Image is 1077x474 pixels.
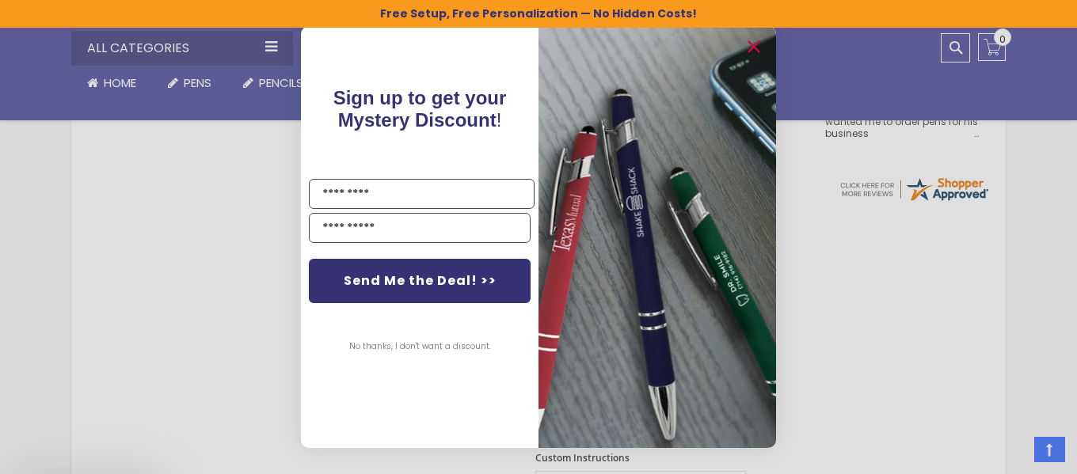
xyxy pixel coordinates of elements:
button: Send Me the Deal! >> [309,259,531,303]
span: ! [333,87,507,131]
button: Close dialog [741,34,767,59]
span: Sign up to get your Mystery Discount [333,87,507,131]
button: No thanks, I don't want a discount. [341,327,499,366]
img: pop-up-image [538,26,776,448]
